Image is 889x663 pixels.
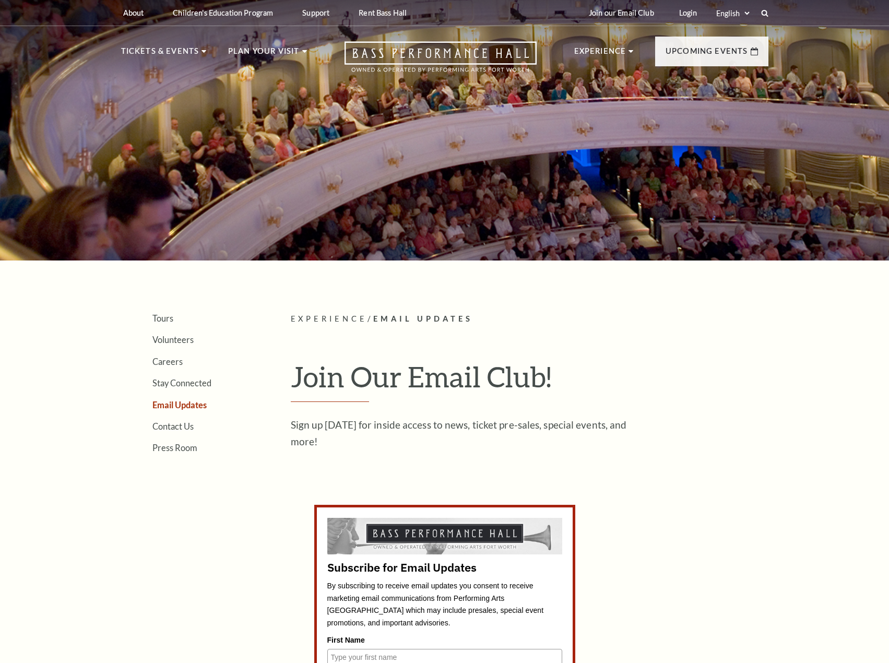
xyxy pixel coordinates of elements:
p: Upcoming Events [666,45,748,64]
img: 4802a34f-8a58-4b86-aad0-67af57361131.jpeg [327,518,562,554]
p: Tickets & Events [121,45,199,64]
span: Experience [291,314,368,323]
a: Contact Us [152,421,194,431]
p: Sign up [DATE] for inside access to news, ticket pre-sales, special events, and more! [291,417,630,450]
a: Tours [152,313,173,323]
p: By subscribing to receive email updates you consent to receive marketing email communications fro... [327,580,562,629]
a: Volunteers [152,335,194,345]
p: Experience [574,45,626,64]
p: Plan Your Visit [228,45,300,64]
label: First Name [327,634,562,646]
p: / [291,313,768,326]
title: Subscribe for Email Updates [327,560,562,575]
a: Press Room [152,443,197,453]
a: Stay Connected [152,378,211,388]
p: Rent Bass Hall [359,8,407,17]
select: Select: [714,8,751,18]
a: Careers [152,357,183,366]
h1: Join Our Email Club! [291,360,768,402]
p: Support [302,8,329,17]
span: Email Updates [373,314,473,323]
a: Email Updates [152,400,207,410]
p: Children's Education Program [173,8,273,17]
p: About [123,8,144,17]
